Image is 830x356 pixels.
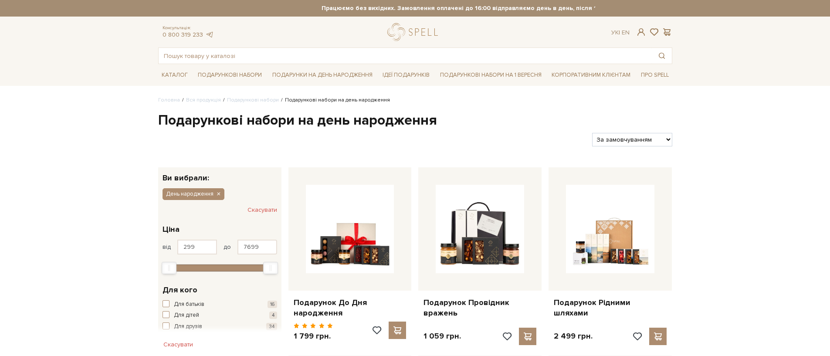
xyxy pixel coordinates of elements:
[205,31,214,38] a: telegram
[163,300,277,309] button: Для батьків 16
[174,311,199,320] span: Для дітей
[294,331,333,341] p: 1 799 грн.
[619,29,620,36] span: |
[158,97,180,103] a: Головна
[637,68,672,82] span: Про Spell
[166,190,213,198] span: День народження
[186,97,221,103] a: Вся продукція
[174,300,204,309] span: Для батьків
[266,323,277,330] span: 34
[158,338,198,352] button: Скасувати
[227,97,279,103] a: Подарункові набори
[224,243,231,251] span: до
[652,48,672,64] button: Пошук товару у каталозі
[177,240,217,254] input: Ціна
[158,112,672,130] h1: Подарункові набори на день народження
[379,68,433,82] span: Ідеї подарунків
[163,311,277,320] button: Для дітей 4
[158,68,191,82] span: Каталог
[622,29,630,36] a: En
[159,48,652,64] input: Пошук товару у каталозі
[158,167,281,182] div: Ви вибрали:
[554,331,593,341] p: 2 499 грн.
[174,322,202,331] span: Для друзів
[268,301,277,308] span: 16
[554,298,667,318] a: Подарунок Рідними шляхами
[279,96,390,104] li: Подарункові набори на день народження
[194,68,265,82] span: Подарункові набори
[437,68,545,82] a: Подарункові набори на 1 Вересня
[163,224,180,235] span: Ціна
[163,188,224,200] button: День народження
[294,298,407,318] a: Подарунок До Дня народження
[163,25,214,31] span: Консультація:
[237,240,277,254] input: Ціна
[269,312,277,319] span: 4
[162,262,176,274] div: Min
[387,23,442,41] a: logo
[548,68,634,82] a: Корпоративним клієнтам
[163,284,197,296] span: Для кого
[247,203,277,217] button: Скасувати
[611,29,630,37] div: Ук
[235,4,749,12] strong: Працюємо без вихідних. Замовлення оплачені до 16:00 відправляємо день в день, після 16:00 - насту...
[269,68,376,82] span: Подарунки на День народження
[163,243,171,251] span: від
[423,331,461,341] p: 1 059 грн.
[263,262,278,274] div: Max
[163,322,277,331] button: Для друзів 34
[163,31,203,38] a: 0 800 319 233
[423,298,536,318] a: Подарунок Провідник вражень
